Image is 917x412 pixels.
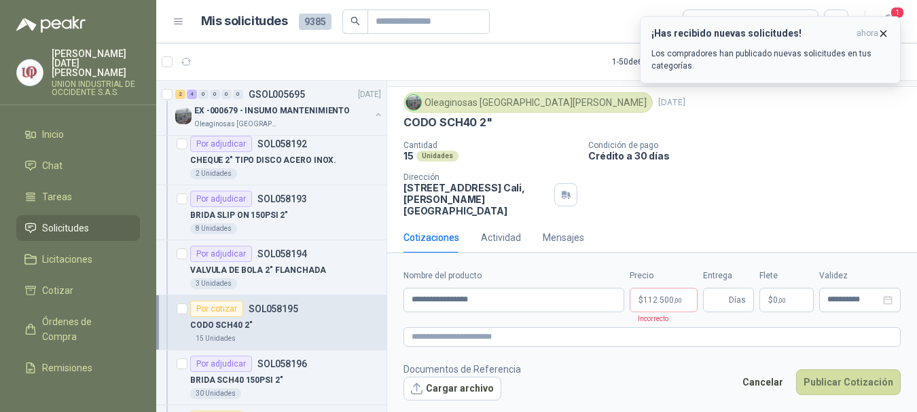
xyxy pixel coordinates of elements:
[190,209,288,222] p: BRIDA SLIP ON 150PSI 2"
[403,269,624,282] label: Nombre del producto
[198,90,209,99] div: 0
[640,16,901,83] button: ¡Has recibido nuevas solicitudes!ahora Los compradores han publicado nuevas solicitudes en tus ca...
[735,369,791,395] button: Cancelar
[52,49,140,77] p: [PERSON_NAME][DATE] [PERSON_NAME]
[759,269,814,282] label: Flete
[759,288,814,312] p: $ 0,00
[768,296,773,304] span: $
[403,362,521,377] p: Documentos de Referencia
[358,88,381,101] p: [DATE]
[729,288,746,312] span: Días
[16,278,140,303] a: Cotizar
[156,350,386,405] a: Por adjudicarSOL058196BRIDA SCH40 150PSI 2"30 Unidades
[403,141,577,150] p: Cantidad
[674,297,682,304] span: ,00
[175,90,185,99] div: 2
[17,60,43,86] img: Company Logo
[194,105,350,117] p: EX -000679 - INSUMO MANTENIMIENTO
[233,90,243,99] div: 0
[249,304,298,314] p: SOL058195
[299,14,331,30] span: 9385
[190,388,241,399] div: 30 Unidades
[190,223,237,234] div: 8 Unidades
[403,172,549,182] p: Dirección
[190,246,252,262] div: Por adjudicar
[630,269,698,282] label: Precio
[403,377,501,401] button: Cargar archivo
[588,150,912,162] p: Crédito a 30 días
[857,28,878,39] span: ahora
[403,182,549,217] p: [STREET_ADDRESS] Cali , [PERSON_NAME][GEOGRAPHIC_DATA]
[890,6,905,19] span: 1
[156,185,386,240] a: Por adjudicarSOL058193BRIDA SLIP ON 150PSI 2"8 Unidades
[16,355,140,381] a: Remisiones
[190,301,243,317] div: Por cotizar
[612,51,700,73] div: 1 - 50 de 6663
[190,356,252,372] div: Por adjudicar
[876,10,901,34] button: 1
[156,295,386,350] a: Por cotizarSOL058195CODO SCH40 2"15 Unidades
[42,158,62,173] span: Chat
[796,369,901,395] button: Publicar Cotización
[16,215,140,241] a: Solicitudes
[16,184,140,210] a: Tareas
[156,240,386,295] a: Por adjudicarSOL058194VALVULA DE BOLA 2" FLANCHADA3 Unidades
[691,14,720,29] div: Todas
[257,194,307,204] p: SOL058193
[42,189,72,204] span: Tareas
[190,154,336,167] p: CHEQUE 2" TIPO DISCO ACERO INOX.
[42,127,64,142] span: Inicio
[630,288,698,312] p: $112.500,00
[194,119,280,130] p: Oleaginosas [GEOGRAPHIC_DATA][PERSON_NAME]
[42,283,73,298] span: Cotizar
[778,297,786,304] span: ,00
[190,278,237,289] div: 3 Unidades
[257,359,307,369] p: SOL058196
[658,96,685,109] p: [DATE]
[175,86,384,130] a: 2 4 0 0 0 0 GSOL005695[DATE] Company LogoEX -000679 - INSUMO MANTENIMIENTOOleaginosas [GEOGRAPHIC...
[190,333,241,344] div: 15 Unidades
[249,90,305,99] p: GSOL005695
[156,130,386,185] a: Por adjudicarSOL058192CHEQUE 2" TIPO DISCO ACERO INOX.2 Unidades
[773,296,786,304] span: 0
[257,139,307,149] p: SOL058192
[257,249,307,259] p: SOL058194
[42,252,92,267] span: Licitaciones
[190,264,326,277] p: VALVULA DE BOLA 2" FLANCHADA
[42,221,89,236] span: Solicitudes
[16,309,140,350] a: Órdenes de Compra
[190,168,237,179] div: 2 Unidades
[175,108,192,124] img: Company Logo
[16,16,86,33] img: Logo peakr
[403,92,653,113] div: Oleaginosas [GEOGRAPHIC_DATA][PERSON_NAME]
[350,16,360,26] span: search
[210,90,220,99] div: 0
[16,246,140,272] a: Licitaciones
[52,80,140,96] p: UNION INDUSTRIAL DE OCCIDENTE S.A.S.
[403,230,459,245] div: Cotizaciones
[190,191,252,207] div: Por adjudicar
[42,360,92,375] span: Remisiones
[703,269,754,282] label: Entrega
[543,230,584,245] div: Mensajes
[651,48,889,72] p: Los compradores han publicado nuevas solicitudes en tus categorías.
[187,90,197,99] div: 4
[190,319,252,332] p: CODO SCH40 2"
[190,374,283,387] p: BRIDA SCH40 150PSI 2"
[643,296,682,304] span: 112.500
[651,28,851,39] h3: ¡Has recibido nuevas solicitudes!
[403,150,414,162] p: 15
[406,95,421,110] img: Company Logo
[16,121,140,147] a: Inicio
[481,230,521,245] div: Actividad
[16,153,140,179] a: Chat
[416,151,458,162] div: Unidades
[42,314,127,344] span: Órdenes de Compra
[403,115,492,130] p: CODO SCH40 2"
[190,136,252,152] div: Por adjudicar
[588,141,912,150] p: Condición de pago
[630,312,668,324] p: Incorrecto
[221,90,232,99] div: 0
[201,12,288,31] h1: Mis solicitudes
[819,269,901,282] label: Validez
